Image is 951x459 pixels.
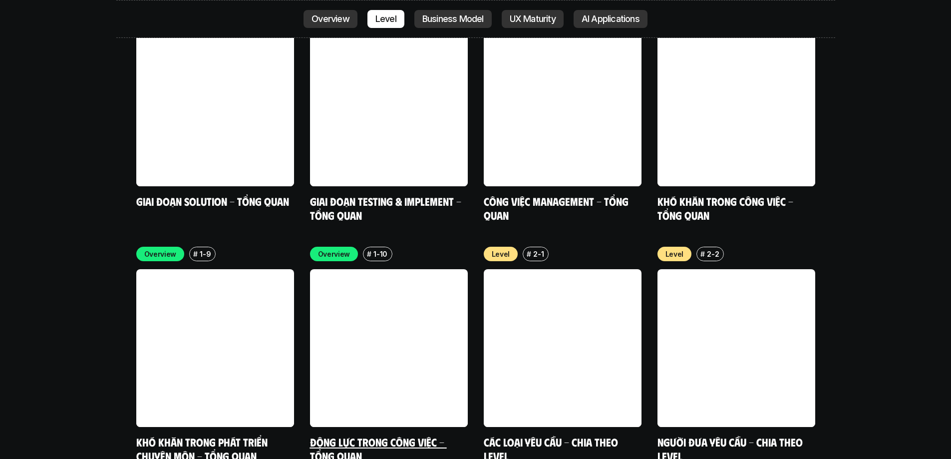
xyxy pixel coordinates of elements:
a: AI Applications [574,10,647,28]
a: Level [367,10,404,28]
h6: # [367,250,371,258]
a: UX Maturity [502,10,564,28]
p: AI Applications [582,14,639,24]
h6: # [527,250,531,258]
p: UX Maturity [510,14,556,24]
p: Level [375,14,396,24]
p: 2-2 [707,249,719,259]
a: Giai đoạn Testing & Implement - Tổng quan [310,194,464,222]
a: Overview [304,10,357,28]
p: Overview [312,14,349,24]
a: Giai đoạn Solution - Tổng quan [136,194,289,208]
p: Overview [318,249,350,259]
p: Level [492,249,510,259]
p: Business Model [422,14,484,24]
p: Overview [144,249,177,259]
p: 2-1 [533,249,544,259]
h6: # [193,250,198,258]
p: Level [665,249,684,259]
a: Công việc Management - Tổng quan [484,194,631,222]
h6: # [700,250,705,258]
p: 1-9 [200,249,211,259]
a: Business Model [414,10,492,28]
p: 1-10 [373,249,387,259]
a: Khó khăn trong công việc - Tổng quan [657,194,796,222]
